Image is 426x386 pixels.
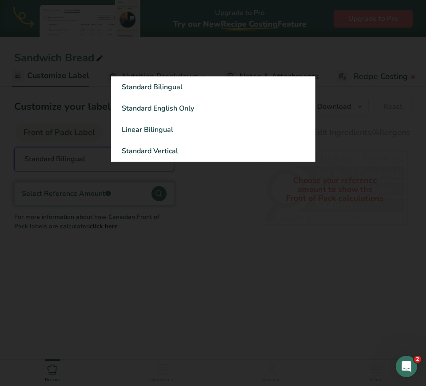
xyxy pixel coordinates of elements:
[111,76,315,98] a: Standard Bilingual
[111,140,315,162] a: Standard Vertical
[396,356,417,377] iframe: Intercom live chat
[414,356,421,363] span: 2
[111,98,315,119] a: Standard English Only
[111,119,315,140] a: Linear Bilingual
